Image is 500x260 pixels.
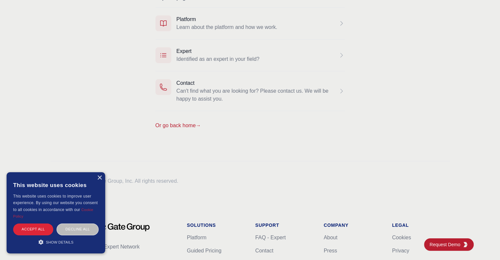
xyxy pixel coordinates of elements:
img: KGG [463,242,468,247]
a: Or go back home [155,123,201,128]
span: Request Demo [430,241,463,248]
a: FAQ - Expert [255,235,286,240]
span: Show details [46,240,74,244]
div: Decline all [57,224,99,235]
a: Guided Pricing [187,248,222,253]
a: Expert [177,48,192,54]
a: Cookie Policy [13,208,93,218]
a: Platform [187,235,207,240]
h1: Support [255,222,313,228]
a: About [324,235,338,240]
a: Contact [177,80,195,86]
a: Request DemoKGG [424,238,474,251]
div: Close [97,176,102,180]
div: This website uses cookies [13,177,99,193]
p: - Leading Life Science Expert Network [50,243,177,251]
h1: Company [324,222,382,228]
div: Show details [13,239,99,245]
a: Privacy [392,248,409,253]
h1: Solutions [187,222,245,228]
a: Platform [177,16,196,22]
a: Cookies [392,235,411,240]
span: → [196,123,201,128]
h1: Legal [392,222,450,228]
a: Press [324,248,337,253]
p: © 2022 Knowledge Gate Group, Inc. All rights reserved. [50,177,179,185]
a: Contact [255,248,274,253]
div: Accept all [13,224,53,235]
span: This website uses cookies to improve user experience. By using our website you consent to all coo... [13,194,98,212]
